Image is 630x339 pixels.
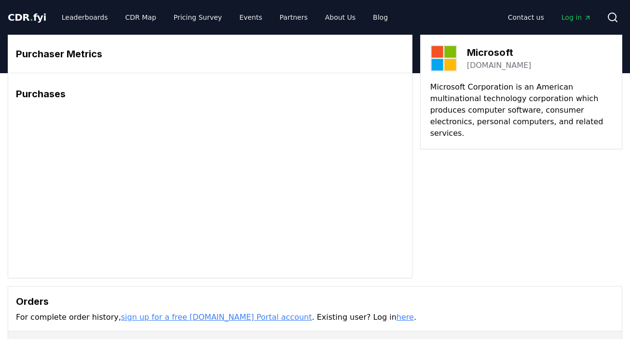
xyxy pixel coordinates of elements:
[232,9,270,26] a: Events
[430,45,457,72] img: Microsoft-logo
[500,9,599,26] nav: Main
[121,313,312,322] a: sign up for a free [DOMAIN_NAME] Portal account
[54,9,116,26] a: Leaderboards
[562,13,591,22] span: Log in
[500,9,552,26] a: Contact us
[365,9,396,26] a: Blog
[54,9,396,26] nav: Main
[30,12,33,23] span: .
[8,11,46,24] a: CDR.fyi
[430,81,612,139] p: Microsoft Corporation is an American multinational technology corporation which produces computer...
[118,9,164,26] a: CDR Map
[317,9,363,26] a: About Us
[272,9,315,26] a: Partners
[8,12,46,23] span: CDR fyi
[467,60,532,71] a: [DOMAIN_NAME]
[16,87,404,101] h3: Purchases
[16,294,614,309] h3: Orders
[467,45,532,60] h3: Microsoft
[397,313,414,322] a: here
[16,47,404,61] h3: Purchaser Metrics
[166,9,230,26] a: Pricing Survey
[554,9,599,26] a: Log in
[16,312,614,323] p: For complete order history, . Existing user? Log in .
